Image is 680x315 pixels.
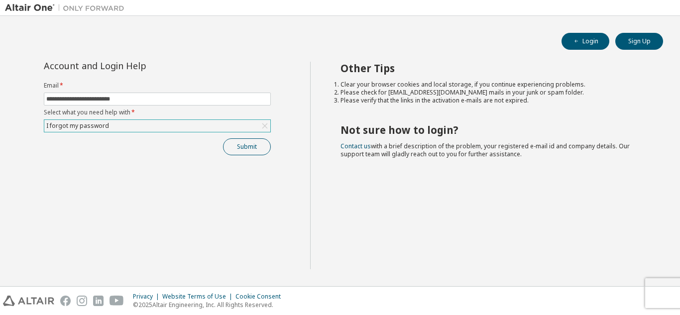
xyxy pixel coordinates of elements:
[235,293,287,301] div: Cookie Consent
[44,120,270,132] div: I forgot my password
[44,82,271,90] label: Email
[5,3,129,13] img: Altair One
[340,62,646,75] h2: Other Tips
[340,142,630,158] span: with a brief description of the problem, your registered e-mail id and company details. Our suppo...
[44,108,271,116] label: Select what you need help with
[44,62,226,70] div: Account and Login Help
[93,296,104,306] img: linkedin.svg
[340,142,371,150] a: Contact us
[77,296,87,306] img: instagram.svg
[340,89,646,97] li: Please check for [EMAIL_ADDRESS][DOMAIN_NAME] mails in your junk or spam folder.
[133,293,162,301] div: Privacy
[3,296,54,306] img: altair_logo.svg
[162,293,235,301] div: Website Terms of Use
[340,97,646,105] li: Please verify that the links in the activation e-mails are not expired.
[340,81,646,89] li: Clear your browser cookies and local storage, if you continue experiencing problems.
[45,120,111,131] div: I forgot my password
[615,33,663,50] button: Sign Up
[340,123,646,136] h2: Not sure how to login?
[562,33,609,50] button: Login
[110,296,124,306] img: youtube.svg
[133,301,287,309] p: © 2025 Altair Engineering, Inc. All Rights Reserved.
[223,138,271,155] button: Submit
[60,296,71,306] img: facebook.svg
